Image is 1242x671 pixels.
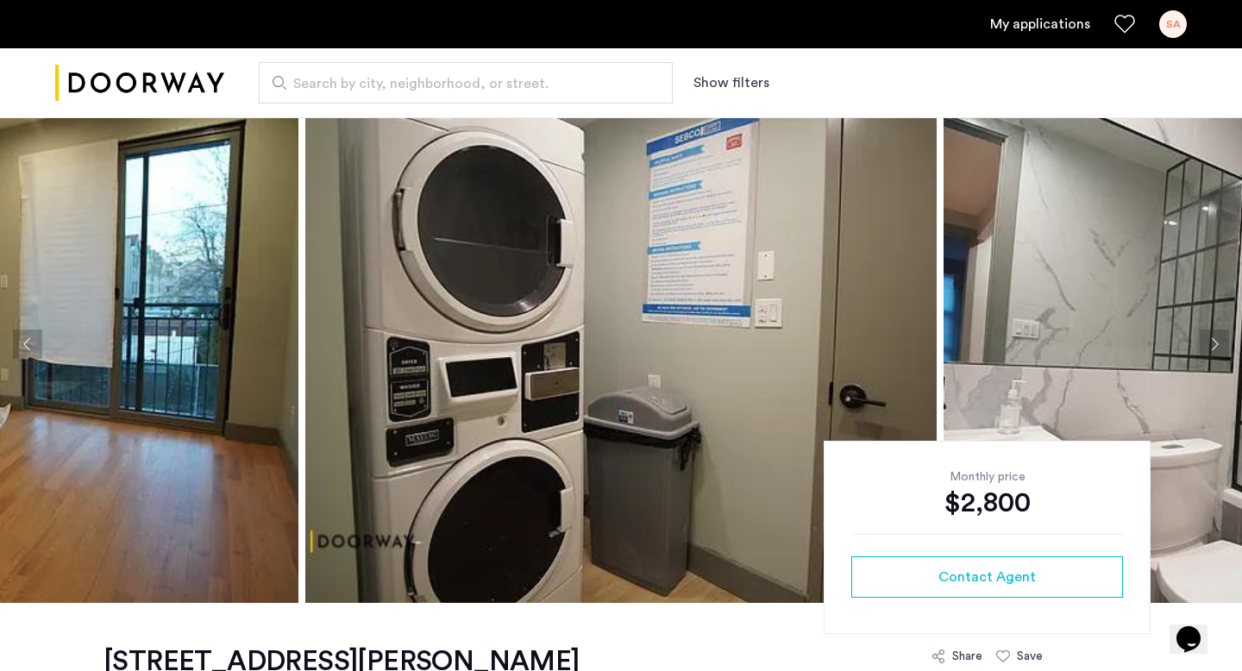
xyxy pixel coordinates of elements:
img: logo [55,51,224,116]
a: My application [990,14,1090,34]
button: Previous apartment [13,329,42,359]
iframe: chat widget [1170,602,1225,654]
a: Favorites [1114,14,1135,34]
a: Cazamio logo [55,51,224,116]
div: Save [1017,648,1043,665]
img: apartment [305,85,937,603]
div: SA [1159,10,1187,38]
span: Search by city, neighborhood, or street. [293,73,624,94]
div: Monthly price [851,468,1123,486]
button: button [851,556,1123,598]
button: Next apartment [1200,329,1229,359]
div: $2,800 [851,486,1123,520]
div: Share [952,648,982,665]
span: Contact Agent [938,567,1036,587]
button: Show or hide filters [693,72,769,93]
input: Apartment Search [259,62,673,103]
